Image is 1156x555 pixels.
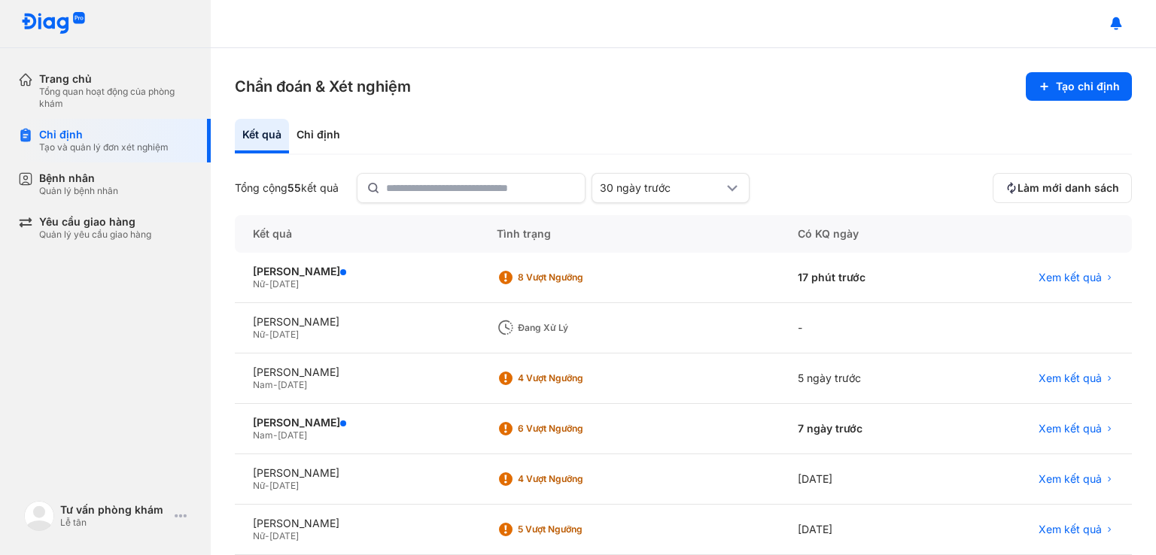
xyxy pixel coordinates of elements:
[265,480,269,491] span: -
[1018,181,1119,195] span: Làm mới danh sách
[265,530,269,541] span: -
[253,329,265,340] span: Nữ
[253,379,273,390] span: Nam
[253,416,461,429] div: [PERSON_NAME]
[235,181,339,195] div: Tổng cộng kết quả
[265,278,269,290] span: -
[253,480,265,491] span: Nữ
[273,379,278,390] span: -
[1039,271,1102,284] span: Xem kết quả
[253,265,461,278] div: [PERSON_NAME]
[269,329,299,340] span: [DATE]
[780,505,950,555] div: [DATE]
[265,329,269,340] span: -
[1039,372,1102,385] span: Xem kết quả
[253,530,265,541] span: Nữ
[269,530,299,541] span: [DATE]
[269,480,299,491] span: [DATE]
[253,315,461,329] div: [PERSON_NAME]
[235,76,411,97] h3: Chẩn đoán & Xét nghiệm
[518,271,638,284] div: 8 Vượt ngưỡng
[287,181,301,194] span: 55
[278,429,307,441] span: [DATE]
[1039,422,1102,435] span: Xem kết quả
[60,517,169,529] div: Lễ tân
[269,278,299,290] span: [DATE]
[39,72,193,86] div: Trang chủ
[479,215,780,253] div: Tình trạng
[278,379,307,390] span: [DATE]
[1039,523,1102,536] span: Xem kết quả
[518,523,638,535] div: 5 Vượt ngưỡng
[253,517,461,530] div: [PERSON_NAME]
[518,372,638,384] div: 4 Vượt ngưỡng
[39,215,151,229] div: Yêu cầu giao hàng
[39,229,151,241] div: Quản lý yêu cầu giao hàng
[253,429,273,441] span: Nam
[60,503,169,517] div: Tư vấn phòng khám
[600,181,723,195] div: 30 ngày trước
[273,429,278,441] span: -
[235,119,289,153] div: Kết quả
[235,215,479,253] div: Kết quả
[1039,472,1102,486] span: Xem kết quả
[993,173,1132,203] button: Làm mới danh sách
[780,253,950,303] div: 17 phút trước
[518,473,638,485] div: 4 Vượt ngưỡng
[21,12,86,35] img: logo
[253,365,461,379] div: [PERSON_NAME]
[39,185,118,197] div: Quản lý bệnh nhân
[39,86,193,110] div: Tổng quan hoạt động của phòng khám
[780,404,950,454] div: 7 ngày trước
[518,423,638,435] div: 6 Vượt ngưỡng
[253,278,265,290] span: Nữ
[780,454,950,505] div: [DATE]
[253,466,461,480] div: [PERSON_NAME]
[39,171,118,185] div: Bệnh nhân
[1026,72,1132,101] button: Tạo chỉ định
[518,322,638,334] div: Đang xử lý
[780,215,950,253] div: Có KQ ngày
[24,501,54,531] img: logo
[289,119,348,153] div: Chỉ định
[780,303,950,353] div: -
[780,353,950,404] div: 5 ngày trước
[39,128,169,141] div: Chỉ định
[39,141,169,153] div: Tạo và quản lý đơn xét nghiệm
